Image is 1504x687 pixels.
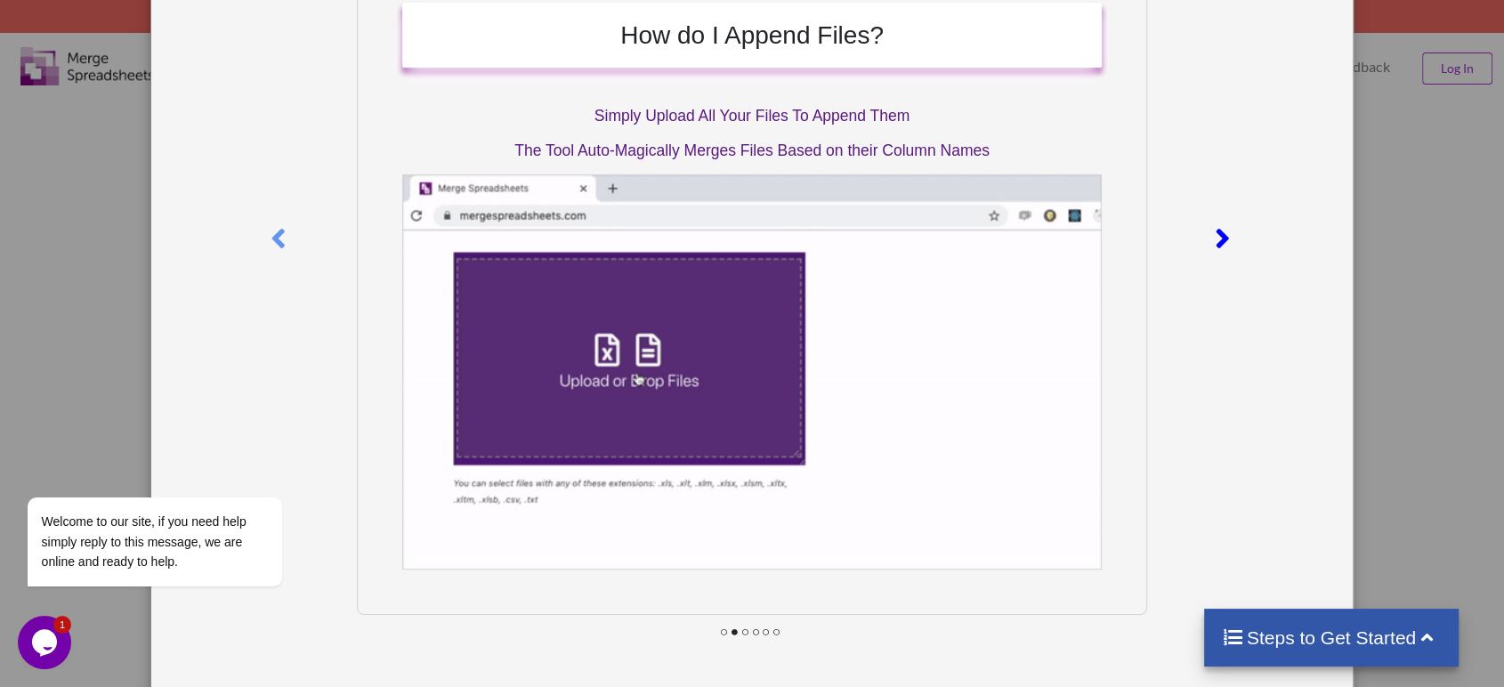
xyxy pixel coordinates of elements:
img: AutoMerge Files [402,174,1103,570]
h2: How do I Append Files? [420,20,1085,51]
h4: Steps to Get Started [1222,626,1442,649]
p: Simply Upload All Your Files To Append Them [402,105,1103,127]
p: The Tool Auto-Magically Merges Files Based on their Column Names [402,140,1103,162]
iframe: chat widget [18,336,338,607]
iframe: chat widget [18,616,75,669]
